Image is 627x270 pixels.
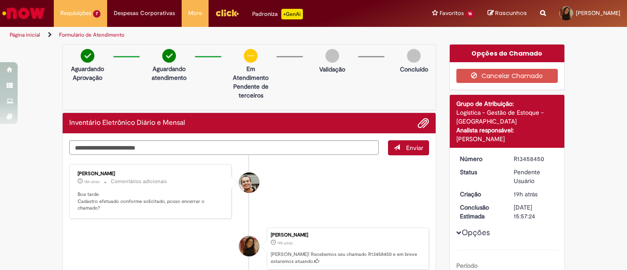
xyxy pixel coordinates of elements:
span: 19h atrás [277,240,293,246]
span: 18h atrás [84,179,100,184]
img: check-circle-green.png [162,49,176,63]
button: Adicionar anexos [418,117,429,129]
img: ServiceNow [1,4,46,22]
dt: Criação [453,190,508,199]
span: 16 [466,10,474,18]
div: [PERSON_NAME] [78,171,224,176]
div: 28/08/2025 14:57:20 [514,190,555,199]
span: More [188,9,202,18]
img: click_logo_yellow_360x200.png [215,6,239,19]
span: Rascunhos [495,9,527,17]
ul: Trilhas de página [7,27,411,43]
div: [PERSON_NAME] [271,232,424,238]
b: Período [456,262,478,270]
p: Aguardando atendimento [148,64,190,82]
img: check-circle-green.png [81,49,94,63]
img: img-circle-grey.png [325,49,339,63]
time: 28/08/2025 14:57:20 [277,240,293,246]
p: Aguardando Aprovação [66,64,109,82]
span: Despesas Corporativas [114,9,175,18]
button: Cancelar Chamado [456,69,558,83]
div: Analista responsável: [456,126,558,135]
span: [PERSON_NAME] [576,9,620,17]
a: Formulário de Atendimento [59,31,124,38]
a: Página inicial [10,31,40,38]
div: Logística - Gestão de Estoque - [GEOGRAPHIC_DATA] [456,108,558,126]
li: Maria Clara Maia Barros De Oliveira Cabral [69,228,429,270]
button: Enviar [388,140,429,155]
dt: Status [453,168,508,176]
div: Maria Clara Maia Barros De Oliveira Cabral [239,236,259,256]
small: Comentários adicionais [111,178,167,185]
div: R13458450 [514,154,555,163]
span: 19h atrás [514,190,537,198]
p: Boa tarde Cadastro efetuado conforme solicitado, posso encerrar o chamado? [78,191,224,212]
span: Enviar [406,144,423,152]
p: [PERSON_NAME]! Recebemos seu chamado R13458450 e em breve estaremos atuando. [271,251,424,265]
time: 28/08/2025 14:57:20 [514,190,537,198]
p: +GenAi [281,9,303,19]
textarea: Digite sua mensagem aqui... [69,140,379,155]
img: circle-minus.png [244,49,258,63]
span: Favoritos [440,9,464,18]
div: [DATE] 15:57:24 [514,203,555,221]
span: Requisições [60,9,91,18]
div: Grupo de Atribuição: [456,99,558,108]
a: Rascunhos [488,9,527,18]
img: img-circle-grey.png [407,49,421,63]
div: Padroniza [252,9,303,19]
dt: Conclusão Estimada [453,203,508,221]
p: Concluído [400,65,428,74]
div: Pendente Usuário [514,168,555,185]
p: Em Atendimento [229,64,272,82]
div: [PERSON_NAME] [456,135,558,143]
p: Validação [319,65,345,74]
time: 28/08/2025 15:44:38 [84,179,100,184]
div: Opções do Chamado [450,45,565,62]
div: Thomas Menoncello Fernandes [239,172,259,193]
dt: Número [453,154,508,163]
p: Pendente de terceiros [229,82,272,100]
h2: Inventário Eletrônico Diário e Mensal Histórico de tíquete [69,119,185,127]
span: 7 [93,10,101,18]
